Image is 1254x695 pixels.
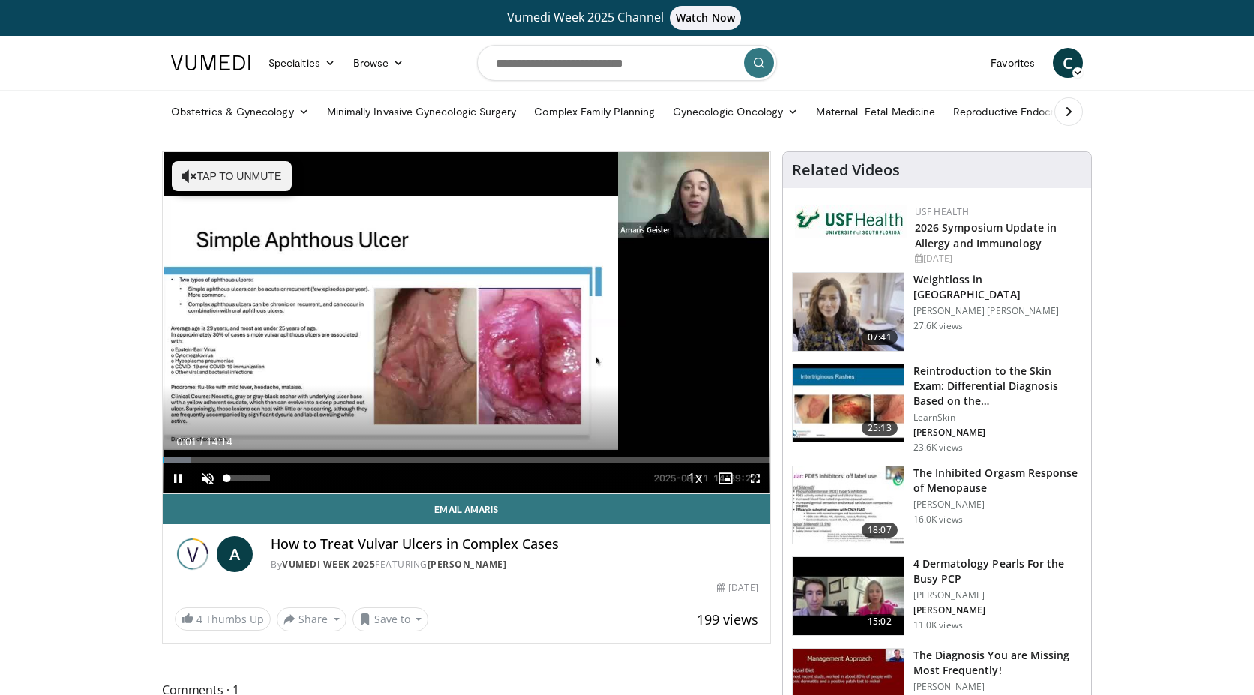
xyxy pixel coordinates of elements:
span: / [200,436,203,448]
a: A [217,536,253,572]
p: [PERSON_NAME] [PERSON_NAME] [913,305,1082,317]
a: Email Amaris [163,494,770,524]
span: 0:01 [176,436,196,448]
span: Watch Now [670,6,741,30]
a: 4 Thumbs Up [175,607,271,631]
h3: 4 Dermatology Pearls For the Busy PCP [913,556,1082,586]
img: 6ba8804a-8538-4002-95e7-a8f8012d4a11.png.150x105_q85_autocrop_double_scale_upscale_version-0.2.jpg [795,205,907,238]
button: Tap to unmute [172,161,292,191]
h3: The Diagnosis You are Missing Most Frequently! [913,648,1082,678]
span: 07:41 [862,330,898,345]
span: 14:14 [206,436,232,448]
p: [PERSON_NAME] [913,604,1082,616]
a: 18:07 The Inhibited Orgasm Response of Menopause [PERSON_NAME] 16.0K views [792,466,1082,545]
h3: Reintroduction to the Skin Exam: Differential Diagnosis Based on the… [913,364,1082,409]
a: USF Health [915,205,970,218]
button: Fullscreen [740,463,770,493]
div: Progress Bar [163,457,770,463]
button: Playback Rate [680,463,710,493]
span: 18:07 [862,523,898,538]
a: 15:02 4 Dermatology Pearls For the Busy PCP [PERSON_NAME] [PERSON_NAME] 11.0K views [792,556,1082,636]
button: Share [277,607,346,631]
a: Specialties [259,48,344,78]
video-js: Video Player [163,152,770,494]
a: 2026 Symposium Update in Allergy and Immunology [915,220,1057,250]
a: [PERSON_NAME] [427,558,507,571]
h4: How to Treat Vulvar Ulcers in Complex Cases [271,536,758,553]
img: 04c704bc-886d-4395-b463-610399d2ca6d.150x105_q85_crop-smart_upscale.jpg [793,557,904,635]
a: Reproductive Endocrinology & [MEDICAL_DATA] [944,97,1195,127]
button: Pause [163,463,193,493]
p: 16.0K views [913,514,963,526]
p: 23.6K views [913,442,963,454]
button: Save to [352,607,429,631]
a: 25:13 Reintroduction to the Skin Exam: Differential Diagnosis Based on the… LearnSkin [PERSON_NAM... [792,364,1082,454]
p: LearnSkin [913,412,1082,424]
input: Search topics, interventions [477,45,777,81]
img: 9983fed1-7565-45be-8934-aef1103ce6e2.150x105_q85_crop-smart_upscale.jpg [793,273,904,351]
h4: Related Videos [792,161,900,179]
p: [PERSON_NAME] [913,681,1082,693]
span: 15:02 [862,614,898,629]
a: Obstetrics & Gynecology [162,97,318,127]
a: Browse [344,48,413,78]
div: Volume Level [226,475,269,481]
a: Minimally Invasive Gynecologic Surgery [318,97,526,127]
a: Vumedi Week 2025 ChannelWatch Now [173,6,1081,30]
img: VuMedi Logo [171,55,250,70]
a: Complex Family Planning [525,97,664,127]
h3: The Inhibited Orgasm Response of Menopause [913,466,1082,496]
p: [PERSON_NAME] [913,589,1082,601]
span: 25:13 [862,421,898,436]
div: By FEATURING [271,558,758,571]
div: [DATE] [717,581,757,595]
a: 07:41 Weightloss in [GEOGRAPHIC_DATA] [PERSON_NAME] [PERSON_NAME] 27.6K views [792,272,1082,352]
p: [PERSON_NAME] [913,427,1082,439]
div: [DATE] [915,252,1079,265]
img: 022c50fb-a848-4cac-a9d8-ea0906b33a1b.150x105_q85_crop-smart_upscale.jpg [793,364,904,442]
a: Maternal–Fetal Medicine [807,97,944,127]
span: 199 views [697,610,758,628]
a: Favorites [982,48,1044,78]
img: Vumedi Week 2025 [175,536,211,572]
a: C [1053,48,1083,78]
p: 27.6K views [913,320,963,332]
button: Enable picture-in-picture mode [710,463,740,493]
a: Vumedi Week 2025 [282,558,375,571]
a: Gynecologic Oncology [664,97,807,127]
button: Unmute [193,463,223,493]
span: 4 [196,612,202,626]
p: 11.0K views [913,619,963,631]
p: [PERSON_NAME] [913,499,1082,511]
h3: Weightloss in [GEOGRAPHIC_DATA] [913,272,1082,302]
img: 283c0f17-5e2d-42ba-a87c-168d447cdba4.150x105_q85_crop-smart_upscale.jpg [793,466,904,544]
